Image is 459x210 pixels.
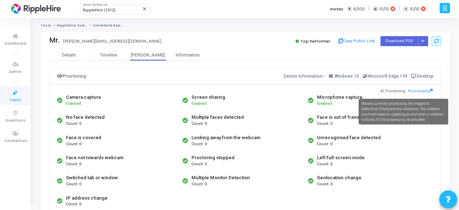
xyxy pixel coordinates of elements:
[191,101,207,106] span: Enabled
[10,97,21,103] span: Tests
[66,94,101,101] div: Camera capture
[317,94,363,101] div: Microphone capture
[317,174,361,181] div: Geolocation change
[373,6,378,12] span: C
[380,36,418,46] button: Download PDF
[335,74,359,79] span: Windows 10
[9,69,22,75] span: Admin
[62,53,76,58] div: Details
[330,6,344,12] label: Invites:
[317,181,332,187] span: Count: 0
[317,134,381,141] div: Unrecognised face detected
[368,74,407,79] span: Microsoft Edge 139
[66,121,81,127] span: Count: 0
[9,2,63,16] img: logo
[317,121,332,127] span: Count: 0
[41,23,450,28] nav: breadcrumb
[359,99,448,124] div: We are currently processing the images to determine if there are any violations. The violation co...
[301,38,330,44] span: Top Performer
[168,53,207,58] div: Information
[380,88,405,94] span: AI Proctoring
[317,114,360,121] div: Face is out of frame
[5,118,25,124] span: Questions
[66,181,81,187] span: Count: 0
[66,134,101,141] div: Face is covered
[66,101,81,106] span: Enabled
[347,6,352,12] span: T
[93,23,126,28] span: Candidate Report
[191,141,207,147] span: Count: 0
[142,6,148,12] mat-icon: Clear
[83,8,115,13] span: RippleHire (1512)
[66,201,81,207] span: Count: 0
[41,23,51,28] a: Tests
[66,174,118,181] div: Switched tab or window
[317,101,332,106] span: Enabled
[379,6,389,12] span: 10/10
[368,5,369,13] span: |
[66,195,108,202] div: IP address change
[410,6,420,12] span: 10/10
[417,74,434,79] span: Desktop
[418,36,428,46] div: Button group with nested dropdown
[57,23,113,28] a: Ripplehire Coding Assessment
[353,6,365,12] span: 6/100
[191,154,235,161] div: Proctoring stopped
[100,53,117,58] div: Timeline
[4,138,27,144] span: Candidates
[57,72,86,80] div: Proctoring
[191,94,225,101] div: Screen sharing
[63,38,161,44] div: [PERSON_NAME][EMAIL_ADDRESS][DOMAIN_NAME]
[191,134,260,141] div: Looking away from the webcam
[66,114,105,121] div: No face detected
[191,181,207,187] span: Count: 0
[128,53,168,58] div: [PERSON_NAME]
[191,174,250,181] div: Multiple Monitor Detection
[336,36,377,47] button: Copy Public Link
[191,114,244,121] div: Multiple faces detected
[403,6,408,12] span: I
[49,36,60,44] div: Mr.
[317,161,332,167] span: Count: 0
[191,121,207,127] span: Count: 0
[191,161,207,167] span: Count: 0
[284,72,434,80] div: Device Information:-
[399,5,400,13] span: |
[406,88,433,94] span: - Processing
[5,41,26,47] span: Dashboard
[66,161,81,167] span: Count: 0
[317,141,332,147] span: Count: 0
[317,154,365,161] div: Left full-screen mode
[66,154,123,161] div: Face not towards webcam
[66,141,81,147] span: Count: 0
